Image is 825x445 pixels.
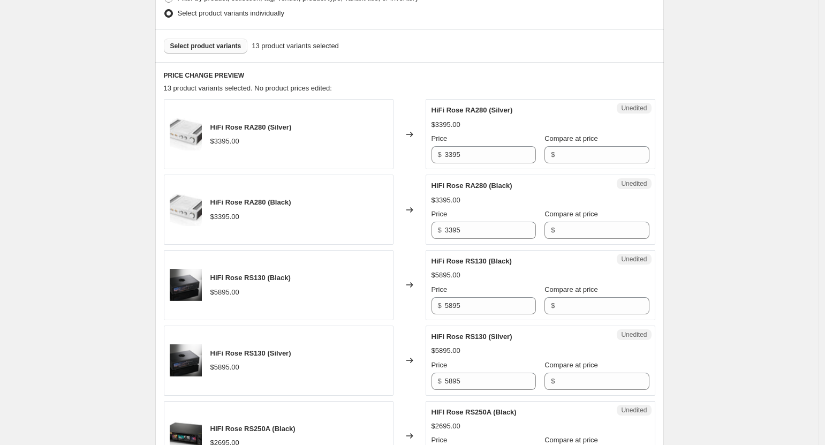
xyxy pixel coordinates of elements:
[551,150,555,159] span: $
[438,150,442,159] span: $
[432,134,448,142] span: Price
[544,361,598,369] span: Compare at price
[432,257,512,265] span: HiFi Rose RS130 (Black)
[432,436,448,444] span: Price
[432,210,448,218] span: Price
[544,210,598,218] span: Compare at price
[621,179,647,188] span: Unedited
[170,42,241,50] span: Select product variants
[170,194,202,226] img: g358RA280S-F_80x.jpg
[210,349,291,357] span: HiFi Rose RS130 (Silver)
[432,345,460,356] div: $5895.00
[432,333,512,341] span: HiFi Rose RS130 (Silver)
[432,408,517,416] span: HIFI Rose RS250A (Black)
[551,226,555,234] span: $
[621,104,647,112] span: Unedited
[432,119,460,130] div: $3395.00
[210,198,291,206] span: HiFi Rose RA280 (Black)
[164,84,332,92] span: 13 product variants selected. No product prices edited:
[164,71,655,80] h6: PRICE CHANGE PREVIEW
[432,285,448,293] span: Price
[178,9,284,17] span: Select product variants individually
[621,330,647,339] span: Unedited
[210,362,239,373] div: $5895.00
[432,195,460,206] div: $3395.00
[432,421,460,432] div: $2695.00
[438,377,442,385] span: $
[210,136,239,147] div: $3395.00
[551,377,555,385] span: $
[210,123,292,131] span: HiFi Rose RA280 (Silver)
[164,39,248,54] button: Select product variants
[432,270,460,281] div: $5895.00
[544,285,598,293] span: Compare at price
[551,301,555,310] span: $
[210,425,296,433] span: HIFI Rose RS250A (Black)
[210,274,291,282] span: HiFi Rose RS130 (Black)
[170,269,202,301] img: 1db0e8057cac7_80x.png
[170,118,202,150] img: g358RA280S-F_80x.jpg
[252,41,339,51] span: 13 product variants selected
[621,406,647,414] span: Unedited
[432,361,448,369] span: Price
[210,212,239,222] div: $3395.00
[170,344,202,376] img: 1db0e8057cac7_80x.png
[432,182,512,190] span: HiFi Rose RA280 (Black)
[621,255,647,263] span: Unedited
[432,106,513,114] span: HiFi Rose RA280 (Silver)
[210,287,239,298] div: $5895.00
[438,226,442,234] span: $
[438,301,442,310] span: $
[544,436,598,444] span: Compare at price
[544,134,598,142] span: Compare at price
